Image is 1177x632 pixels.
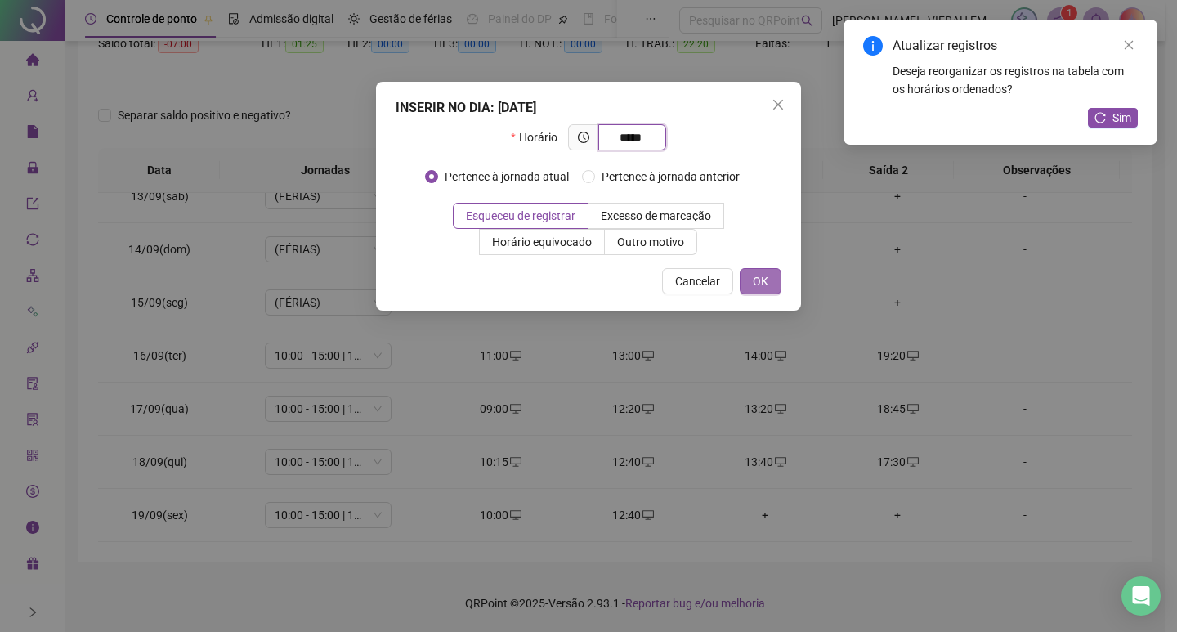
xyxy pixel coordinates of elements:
div: Open Intercom Messenger [1121,576,1161,616]
span: close [1123,39,1134,51]
label: Horário [511,124,567,150]
span: Pertence à jornada anterior [595,168,746,186]
span: Excesso de marcação [601,209,711,222]
div: Deseja reorganizar os registros na tabela com os horários ordenados? [893,62,1138,98]
button: Close [765,92,791,118]
span: Outro motivo [617,235,684,249]
span: Sim [1112,109,1131,127]
a: Close [1120,36,1138,54]
div: INSERIR NO DIA : [DATE] [396,98,781,118]
button: OK [740,268,781,294]
span: info-circle [863,36,883,56]
span: clock-circle [578,132,589,143]
span: Pertence à jornada atual [438,168,575,186]
span: reload [1094,112,1106,123]
span: Cancelar [675,272,720,290]
button: Sim [1088,108,1138,128]
span: close [772,98,785,111]
div: Atualizar registros [893,36,1138,56]
span: Esqueceu de registrar [466,209,575,222]
span: OK [753,272,768,290]
button: Cancelar [662,268,733,294]
span: Horário equivocado [492,235,592,249]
